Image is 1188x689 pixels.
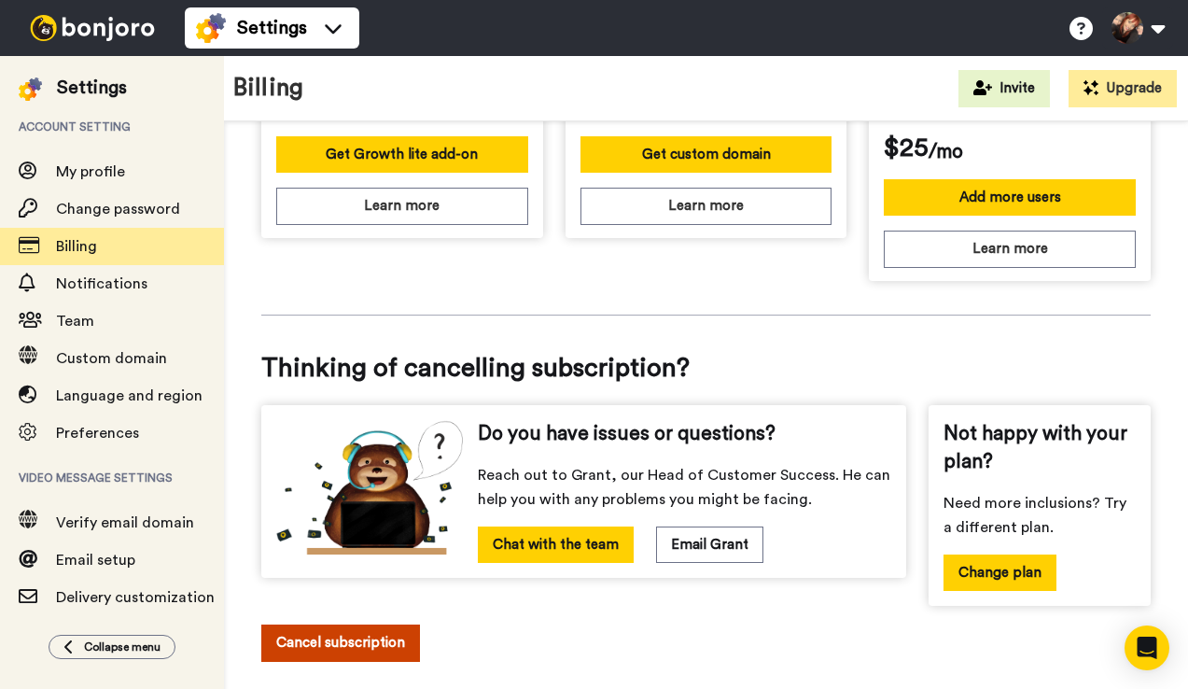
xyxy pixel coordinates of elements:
button: Learn more [580,188,832,224]
div: Open Intercom Messenger [1125,626,1169,670]
button: Change plan [943,555,1056,591]
button: Add more users [884,179,1136,216]
button: Learn more [276,188,528,224]
button: Email Grant [656,527,763,563]
span: Notifications [56,276,147,291]
span: Do you have issues or questions? [478,420,776,448]
span: My profile [56,164,125,179]
img: settings-colored.svg [19,77,42,101]
span: Change password [56,202,180,217]
span: Custom domain [56,351,167,366]
button: Chat with the team [478,527,634,563]
button: Learn more [884,231,1136,267]
img: bj-logo-header-white.svg [22,15,162,41]
button: Get Growth lite add-on [276,136,528,173]
span: Thinking of cancelling subscription? [261,349,1151,387]
div: Settings [57,75,127,101]
img: settings-colored.svg [196,13,226,43]
button: Collapse menu [49,635,175,659]
a: Cancel subscription [261,625,1151,689]
button: Get custom domain [580,136,832,173]
span: $25 [884,129,929,166]
span: Need more inclusions? Try a different plan. [943,491,1136,540]
button: Upgrade [1069,70,1177,107]
button: Cancel subscription [261,625,420,661]
span: Settings [237,15,307,41]
span: Verify email domain [56,515,194,530]
span: Email setup [56,553,135,568]
span: Delivery customization [56,590,215,605]
span: Language and region [56,388,203,403]
button: Invite [958,70,1050,107]
span: Collapse menu [84,640,161,654]
span: Billing [56,239,97,254]
h1: Billing [233,75,303,102]
span: /mo [929,138,963,166]
span: Reach out to Grant, our Head of Customer Success. He can help you with any problems you might be ... [478,463,892,512]
span: Not happy with your plan? [943,420,1136,476]
span: Team [56,314,94,329]
img: cs-bear.png [276,420,463,555]
span: Preferences [56,426,139,441]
